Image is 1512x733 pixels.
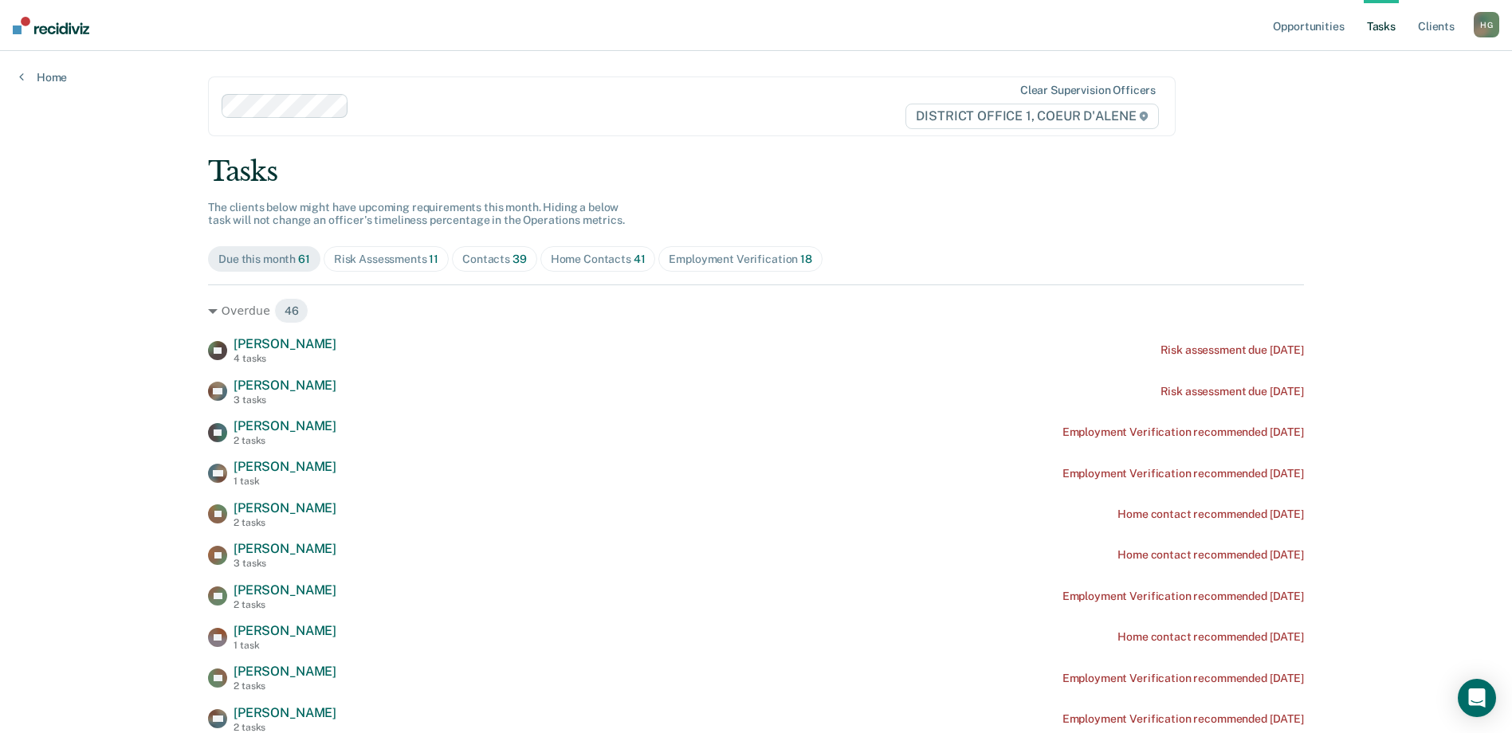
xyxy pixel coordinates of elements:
span: [PERSON_NAME] [234,541,336,556]
span: DISTRICT OFFICE 1, COEUR D'ALENE [905,104,1159,129]
button: HG [1474,12,1499,37]
div: Employment Verification recommended [DATE] [1062,467,1304,480]
div: Employment Verification recommended [DATE] [1062,712,1304,726]
div: Tasks [208,155,1304,188]
div: Risk Assessments [334,253,438,266]
a: Home [19,70,67,84]
div: 3 tasks [234,394,336,406]
div: Home contact recommended [DATE] [1117,630,1304,644]
span: The clients below might have upcoming requirements this month. Hiding a below task will not chang... [208,201,625,227]
div: 1 task [234,640,336,651]
span: 41 [634,253,646,265]
span: [PERSON_NAME] [234,378,336,393]
div: 2 tasks [234,722,336,733]
span: [PERSON_NAME] [234,664,336,679]
div: H G [1474,12,1499,37]
div: Home contact recommended [DATE] [1117,508,1304,521]
span: [PERSON_NAME] [234,582,336,598]
span: [PERSON_NAME] [234,336,336,351]
div: Employment Verification recommended [DATE] [1062,590,1304,603]
span: 18 [800,253,812,265]
span: [PERSON_NAME] [234,418,336,433]
div: Employment Verification [669,253,811,266]
div: Risk assessment due [DATE] [1161,343,1304,357]
span: 39 [513,253,527,265]
div: Clear supervision officers [1020,84,1156,97]
div: 2 tasks [234,680,336,692]
div: 2 tasks [234,517,336,528]
div: Overdue 46 [208,298,1304,323]
span: [PERSON_NAME] [234,623,336,638]
div: 2 tasks [234,599,336,610]
div: Employment Verification recommended [DATE] [1062,672,1304,685]
div: Employment Verification recommended [DATE] [1062,425,1304,439]
span: 11 [429,253,438,265]
span: 61 [298,253,310,265]
div: 1 task [234,476,336,487]
div: Home contact recommended [DATE] [1117,548,1304,562]
span: 46 [274,298,309,323]
img: Recidiviz [13,17,89,34]
span: [PERSON_NAME] [234,705,336,720]
div: Home Contacts [551,253,646,266]
div: 4 tasks [234,353,336,364]
div: 3 tasks [234,558,336,569]
div: Risk assessment due [DATE] [1161,385,1304,398]
span: [PERSON_NAME] [234,459,336,474]
div: Contacts [462,253,527,266]
div: Open Intercom Messenger [1458,679,1496,717]
div: 2 tasks [234,435,336,446]
span: [PERSON_NAME] [234,500,336,515]
div: Due this month [218,253,310,266]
